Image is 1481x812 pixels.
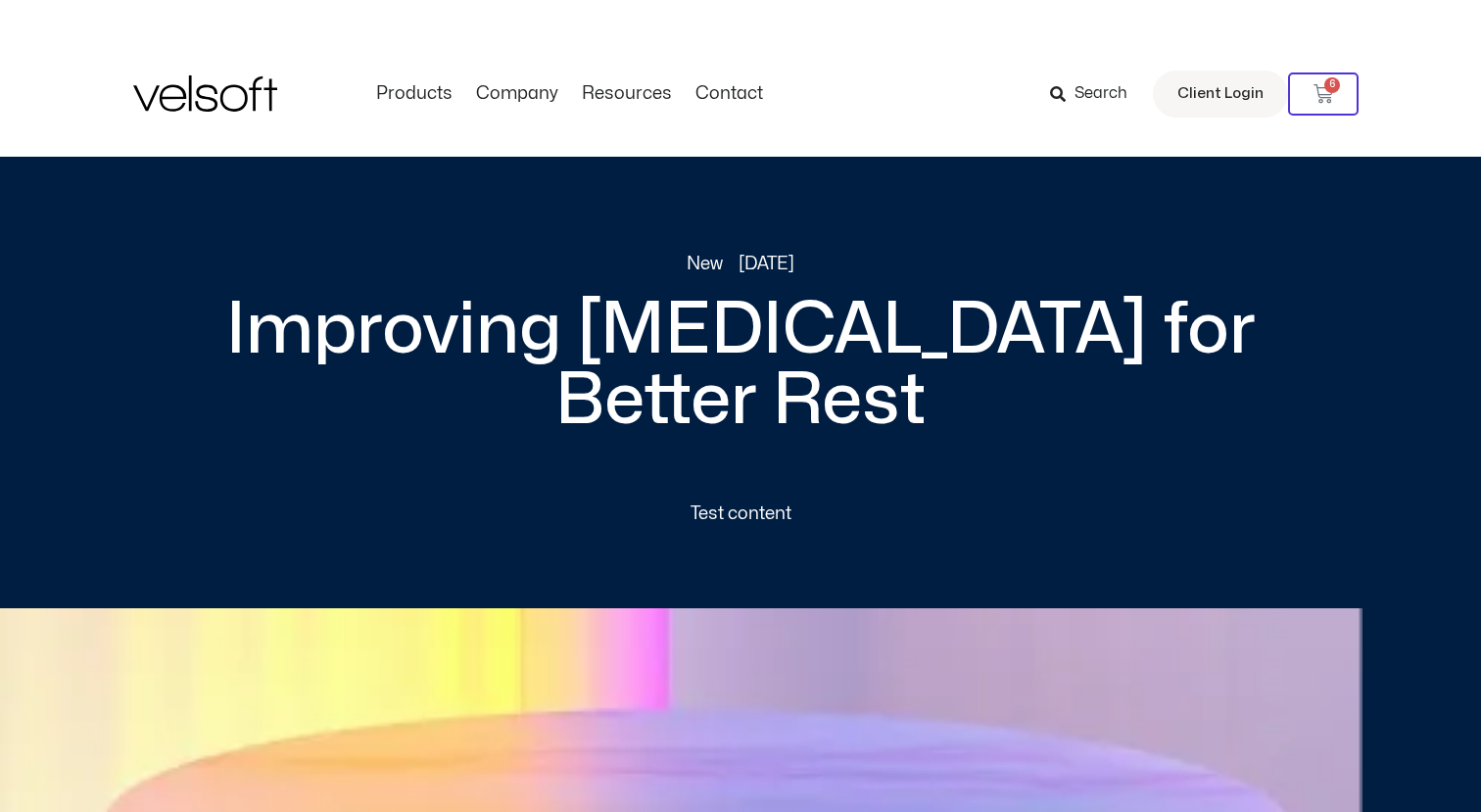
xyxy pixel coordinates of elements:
nav: Menu [364,83,775,105]
a: Search [1050,77,1141,111]
span: Client Login [1177,81,1264,107]
a: 6 [1288,72,1359,116]
a: ContactMenu Toggle [684,83,775,105]
span: 6 [1324,77,1340,93]
img: Velsoft Training Materials [133,75,277,112]
a: ResourcesMenu Toggle [570,83,684,105]
h2: Improving [MEDICAL_DATA] for Better Rest [133,295,1348,436]
span: Search [1075,81,1127,107]
p: Test content [290,501,1191,528]
a: ProductsMenu Toggle [364,83,464,105]
a: CompanyMenu Toggle [464,83,570,105]
a: New [687,251,723,277]
a: Client Login [1153,71,1288,118]
span: [DATE] [739,251,794,277]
